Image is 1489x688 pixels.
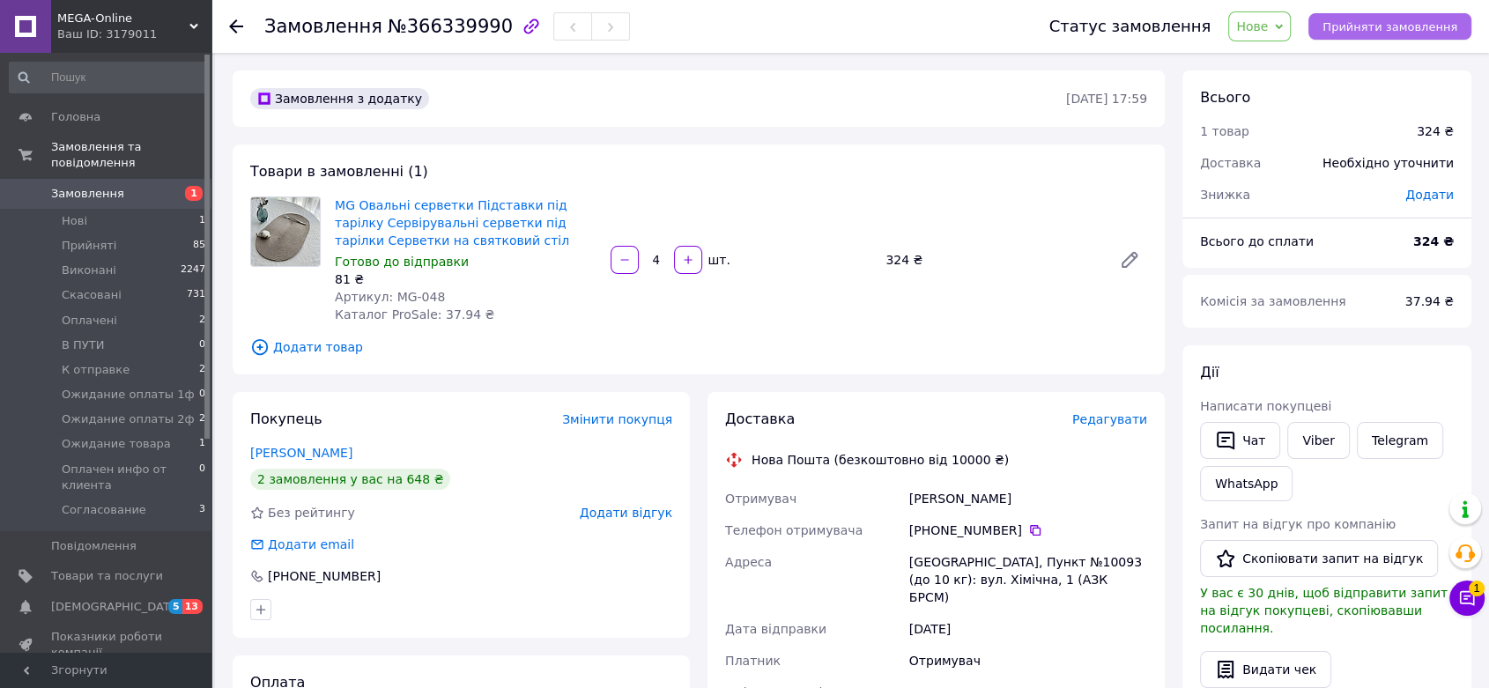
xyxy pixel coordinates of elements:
[199,313,205,329] span: 2
[62,411,195,427] span: Ожидание оплаты 2ф
[57,11,189,26] span: MEGA-Online
[1066,92,1147,106] time: [DATE] 17:59
[51,186,124,202] span: Замовлення
[1236,19,1268,33] span: Нове
[1449,581,1485,616] button: Чат з покупцем1
[1200,422,1280,459] button: Чат
[199,411,205,427] span: 2
[335,307,494,322] span: Каталог ProSale: 37.94 ₴
[62,436,171,452] span: Ожидание товара
[266,567,382,585] div: [PHONE_NUMBER]
[62,362,130,378] span: К отправке
[62,287,122,303] span: Скасовані
[51,629,163,661] span: Показники роботи компанії
[1417,122,1454,140] div: 324 ₴
[335,290,445,304] span: Артикул: MG-048
[1469,581,1485,596] span: 1
[1200,294,1346,308] span: Комісія за замовлення
[725,622,826,636] span: Дата відправки
[1200,540,1438,577] button: Скопіювати запит на відгук
[1200,188,1250,202] span: Знижка
[725,654,781,668] span: Платник
[199,337,205,353] span: 0
[51,599,181,615] span: [DEMOGRAPHIC_DATA]
[62,213,87,229] span: Нові
[906,546,1151,613] div: [GEOGRAPHIC_DATA], Пункт №10093 (до 10 кг): вул. Хімічна, 1 (АЗК БРСМ)
[335,255,469,269] span: Готово до відправки
[1287,422,1349,459] a: Viber
[1200,156,1261,170] span: Доставка
[199,362,205,378] span: 2
[266,536,356,553] div: Додати email
[1072,412,1147,426] span: Редагувати
[335,198,569,248] a: MG Овальні серветки Підставки під тарілку Сервірувальні серветки під тарілки Серветки на святкови...
[1308,13,1471,40] button: Прийняти замовлення
[1200,234,1314,248] span: Всього до сплати
[250,411,322,427] span: Покупець
[1200,399,1331,413] span: Написати покупцеві
[229,18,243,35] div: Повернутися назад
[1049,18,1211,35] div: Статус замовлення
[1322,20,1457,33] span: Прийняти замовлення
[878,248,1105,272] div: 324 ₴
[1200,586,1448,635] span: У вас є 30 днів, щоб відправити запит на відгук покупцеві, скопіювавши посилання.
[909,522,1147,539] div: [PHONE_NUMBER]
[1312,144,1464,182] div: Необхідно уточнити
[388,16,513,37] span: №366339990
[62,502,146,518] span: Согласование
[51,568,163,584] span: Товари та послуги
[51,538,137,554] span: Повідомлення
[251,197,320,266] img: MG Овальні серветки Підставки під тарілку Сервірувальні серветки під тарілки Серветки на святкови...
[1200,517,1396,531] span: Запит на відгук про компанію
[725,523,863,537] span: Телефон отримувача
[199,462,205,493] span: 0
[906,613,1151,645] div: [DATE]
[250,446,352,460] a: [PERSON_NAME]
[250,88,429,109] div: Замовлення з додатку
[747,451,1013,469] div: Нова Пошта (безкоштовно від 10000 ₴)
[250,337,1147,357] span: Додати товар
[199,502,205,518] span: 3
[250,469,450,490] div: 2 замовлення у вас на 648 ₴
[580,506,672,520] span: Додати відгук
[199,436,205,452] span: 1
[51,109,100,125] span: Головна
[1357,422,1443,459] a: Telegram
[562,412,672,426] span: Змінити покупця
[57,26,211,42] div: Ваш ID: 3179011
[9,62,207,93] input: Пошук
[187,287,205,303] span: 731
[185,186,203,201] span: 1
[1413,234,1454,248] b: 324 ₴
[725,555,772,569] span: Адреса
[193,238,205,254] span: 85
[335,270,596,288] div: 81 ₴
[62,263,116,278] span: Виконані
[1405,188,1454,202] span: Додати
[1200,651,1331,688] button: Видати чек
[725,492,796,506] span: Отримувач
[906,645,1151,677] div: Отримувач
[62,238,116,254] span: Прийняті
[62,337,104,353] span: В ПУТИ
[62,387,195,403] span: Ожидание оплаты 1ф
[1200,89,1250,106] span: Всього
[250,163,428,180] span: Товари в замовленні (1)
[264,16,382,37] span: Замовлення
[168,599,182,614] span: 5
[62,462,199,493] span: Оплачен инфо от клиента
[906,483,1151,514] div: [PERSON_NAME]
[182,599,203,614] span: 13
[51,139,211,171] span: Замовлення та повідомлення
[199,387,205,403] span: 0
[268,506,355,520] span: Без рейтингу
[1200,364,1219,381] span: Дії
[1200,466,1293,501] a: WhatsApp
[1112,242,1147,277] a: Редагувати
[199,213,205,229] span: 1
[62,313,117,329] span: Оплачені
[1200,124,1249,138] span: 1 товар
[725,411,795,427] span: Доставка
[181,263,205,278] span: 2247
[1405,294,1454,308] span: 37.94 ₴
